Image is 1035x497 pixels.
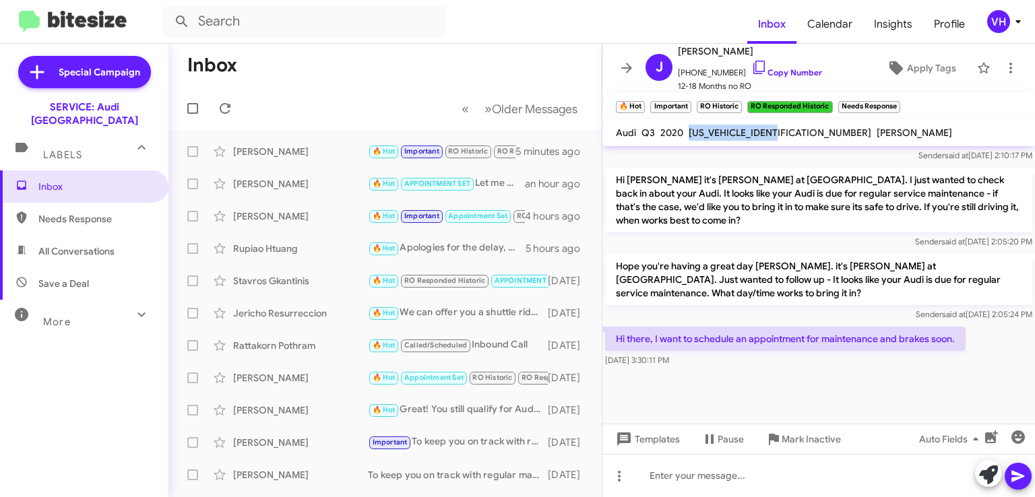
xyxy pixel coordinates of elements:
div: [DATE] [548,436,591,449]
span: said at [942,309,966,319]
button: Previous [453,95,477,123]
span: Sender [DATE] 2:05:20 PM [915,236,1032,246]
div: [DATE] [548,306,591,320]
span: RO Historic [448,147,488,156]
span: [DATE] 3:30:11 PM [605,355,669,365]
input: Search [163,5,446,38]
span: Q3 [641,127,655,139]
div: [PERSON_NAME] [233,209,368,223]
div: Can you please provide your current mileage or an estimate of it so I can pull up some options fo... [368,208,525,224]
span: 🔥 Hot [373,211,396,220]
a: Profile [923,5,976,44]
span: Appointment Set [404,373,464,382]
button: Templates [602,427,691,451]
div: Of course. Let us know if you need anything [368,370,548,385]
nav: Page navigation example [454,95,586,123]
span: Called/Scheduled [404,341,467,350]
div: [DATE] [548,371,591,385]
span: [PERSON_NAME] [678,43,822,59]
button: Next [476,95,586,123]
div: Jericho Resurreccion [233,306,368,320]
span: » [484,100,492,117]
span: 🔥 Hot [373,179,396,188]
div: Inbound Call [368,337,548,353]
small: RO Responded Historic [747,101,832,113]
span: Mark Inactive [782,427,841,451]
span: 2020 [660,127,683,139]
span: said at [945,150,968,160]
span: Needs Response [38,212,153,226]
span: « [462,100,469,117]
span: Sender [DATE] 2:05:24 PM [916,309,1032,319]
div: [DATE] [548,274,591,288]
span: APPOINTMENT SET [404,179,470,188]
div: Rattakorn Pothram [233,339,368,352]
p: Hi [PERSON_NAME] it's [PERSON_NAME] at [GEOGRAPHIC_DATA]. I just wanted to check back in about yo... [605,168,1032,232]
div: 5 hours ago [526,242,591,255]
span: Important [373,438,408,446]
div: To keep you on track with regular maintenance service on your vehicle, we recommend from 1 year o... [368,434,548,450]
div: VH [987,10,1010,33]
div: [PERSON_NAME] [233,468,368,482]
div: an hour ago [525,177,591,191]
span: [US_VEHICLE_IDENTIFICATION_NUMBER] [689,127,871,139]
span: APPOINTMENT SET [495,276,561,285]
div: Let me know if you need anything else. Otherwise, I have you down for an oil change [DATE][DATE] ... [368,176,525,191]
span: All Conversations [38,244,115,258]
span: Important [404,211,439,220]
div: [DATE] [548,403,591,417]
a: Copy Number [751,67,822,77]
div: [DATE] [548,339,591,352]
span: 🔥 Hot [373,147,396,156]
span: Calendar [796,5,863,44]
span: RO Historic [517,211,557,220]
div: Hi, I just tried your phone number online but couldn't get through, can you give me a call? [368,273,548,288]
p: Hi there, I want to schedule an appointment for maintenance and brakes soon. [605,327,966,351]
span: Audi [616,127,636,139]
div: 5 minutes ago [515,145,591,158]
span: said at [941,236,965,246]
span: Templates [613,427,680,451]
a: Inbox [747,5,796,44]
small: 🔥 Hot [616,101,645,113]
small: Needs Response [838,101,900,113]
div: To keep you on track with regular maintenance service on your vehicle, we recommend from 1 year o... [368,468,548,482]
div: Stavros Gkantinis [233,274,368,288]
span: More [43,316,71,328]
div: [PERSON_NAME] [233,436,368,449]
a: Insights [863,5,923,44]
button: VH [976,10,1020,33]
div: 4 hours ago [525,209,591,223]
span: RO Responded Historic [497,147,578,156]
span: RO Responded Historic [522,373,602,382]
span: 🔥 Hot [373,276,396,285]
div: [PERSON_NAME] [233,403,368,417]
span: 🔥 Hot [373,244,396,253]
button: Auto Fields [908,427,995,451]
span: Important [404,147,439,156]
p: Hope you're having a great day [PERSON_NAME]. it's [PERSON_NAME] at [GEOGRAPHIC_DATA]. Just wante... [605,254,1032,305]
div: Rupiao Htuang [233,242,368,255]
small: Important [650,101,691,113]
button: Apply Tags [871,56,970,80]
div: Great! You still qualify for Audi Care so the 60k service is $1,199. It's $2,005.95 otherwise. [368,402,548,418]
span: RO Responded Historic [404,276,485,285]
span: 12-18 Months no RO [678,79,822,93]
small: RO Historic [697,101,742,113]
span: Inbox [38,180,153,193]
div: Apologies for the delay, does the 24th still work for you? Is there a day you can come before 10a... [368,240,526,256]
a: Special Campaign [18,56,151,88]
div: We can offer you a shuttle ride within a 12 miles radius, otherwise we will have to try for anoth... [368,305,548,321]
div: [PERSON_NAME] [233,177,368,191]
div: [PERSON_NAME] [233,371,368,385]
span: Sender [DATE] 2:10:17 PM [918,150,1032,160]
span: Apply Tags [907,56,956,80]
span: Save a Deal [38,277,89,290]
span: [PERSON_NAME] [877,127,952,139]
div: [DATE] [548,468,591,482]
button: Pause [691,427,755,451]
span: 🔥 Hot [373,341,396,350]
